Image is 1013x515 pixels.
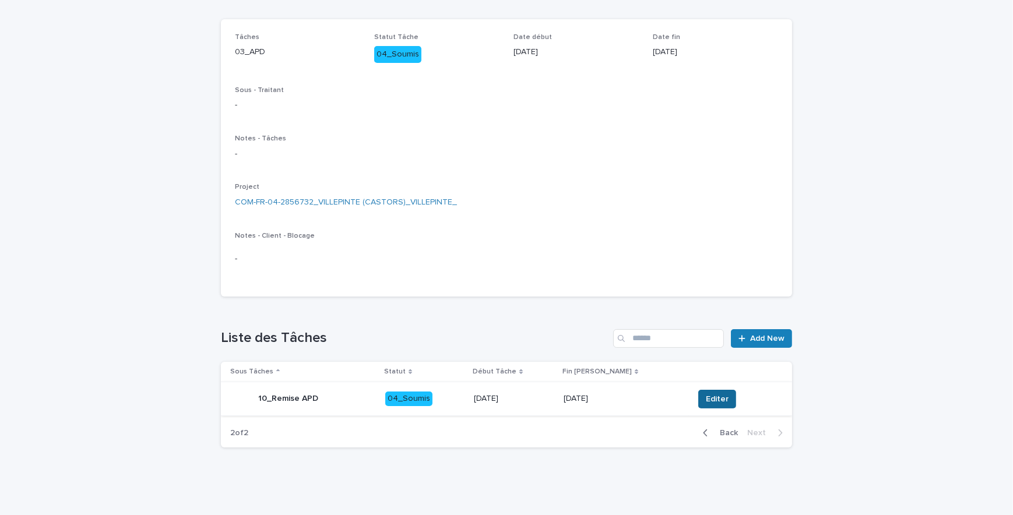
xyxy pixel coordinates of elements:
p: [DATE] [564,394,684,404]
span: Next [747,429,773,437]
span: Sous - Traitant [235,87,284,94]
span: Notes - Tâches [235,135,286,142]
span: Editer [706,393,729,405]
input: Search [613,329,724,348]
tr: 10_Remise APD04_Soumis[DATE][DATE]Editer [221,382,792,416]
p: Statut [384,365,406,378]
span: Add New [750,334,785,343]
button: Editer [698,390,736,408]
p: 10_Remise APD [258,394,318,404]
p: Sous Tâches [230,365,273,378]
p: 03_APD [235,46,360,58]
button: Next [743,428,792,438]
span: Back [713,429,738,437]
span: Statut Tâche [374,34,418,41]
span: Notes - Client - Blocage [235,232,315,239]
p: - [235,99,778,111]
div: 04_Soumis [374,46,421,63]
span: Date début [513,34,552,41]
p: - [235,148,778,160]
p: Fin [PERSON_NAME] [562,365,632,378]
h1: Liste des Tâches [221,330,608,347]
p: Début Tâche [473,365,516,378]
span: Date fin [653,34,680,41]
span: Project [235,184,259,191]
p: 2 of 2 [221,419,258,447]
button: Back [694,428,743,438]
div: 04_Soumis [385,391,432,406]
p: [DATE] [474,394,554,404]
p: - [235,253,778,265]
a: Add New [731,329,792,348]
p: [DATE] [513,46,639,58]
a: COM-FR-04-2856732_VILLEPINTE (CASTORS)_VILLEPINTE_ [235,196,457,209]
span: Tâches [235,34,259,41]
p: [DATE] [653,46,778,58]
